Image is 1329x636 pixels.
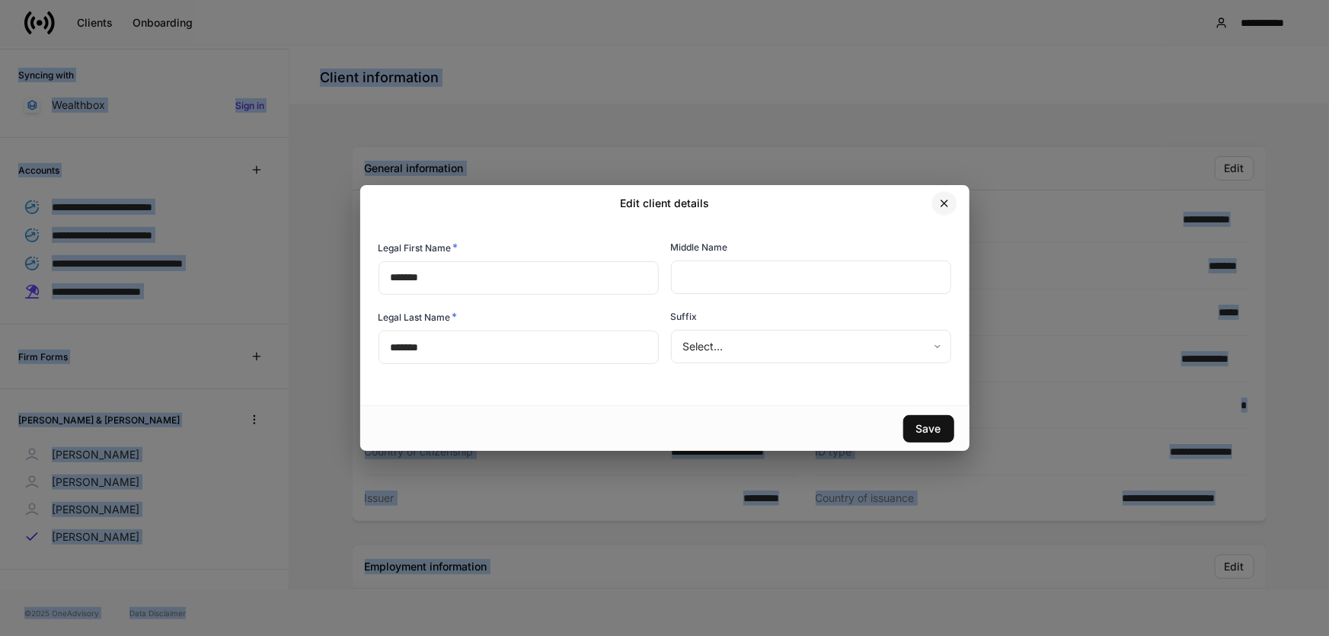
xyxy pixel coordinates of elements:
[903,415,954,443] button: Save
[379,309,458,324] h6: Legal Last Name
[671,330,950,363] div: Select...
[379,240,458,255] h6: Legal First Name
[916,423,941,434] div: Save
[671,240,728,254] h6: Middle Name
[620,196,709,211] h2: Edit client details
[671,309,698,324] h6: Suffix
